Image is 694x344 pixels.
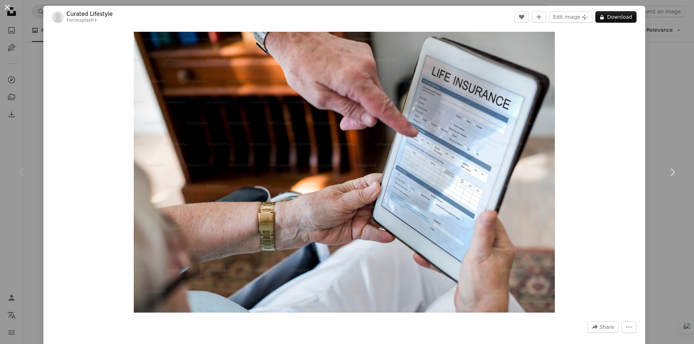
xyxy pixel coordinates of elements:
[600,322,614,332] span: Share
[52,11,64,23] img: Go to Curated Lifestyle's profile
[532,11,546,23] button: Add to Collection
[587,321,618,333] button: Share this image
[514,11,529,23] button: Like
[73,18,97,23] a: Unsplash+
[651,138,694,207] a: Next
[134,32,555,313] img: Senior couple reading life insurance form in tablet ***The screen is derived from our own designs...
[67,10,113,18] a: Curated Lifestyle
[67,18,113,23] div: For
[549,11,592,23] button: Edit image
[595,11,637,23] button: Download
[621,321,637,333] button: More Actions
[134,32,555,313] button: Zoom in on this image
